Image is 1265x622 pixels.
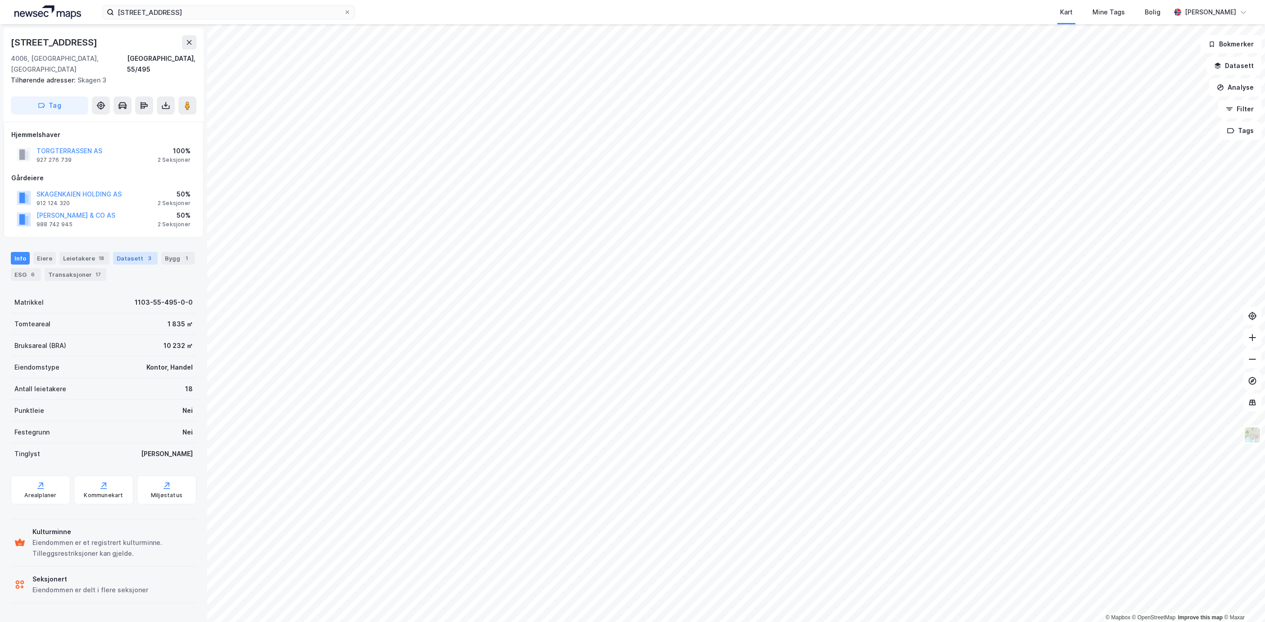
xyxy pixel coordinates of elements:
div: Antall leietakere [14,384,66,394]
div: 988 742 945 [36,221,73,228]
div: 927 276 739 [36,156,72,164]
div: Festegrunn [14,427,50,438]
div: Eiere [33,252,56,265]
div: 100% [158,146,191,156]
div: Leietakere [59,252,109,265]
div: [PERSON_NAME] [1185,7,1236,18]
div: 17 [94,270,103,279]
div: 4006, [GEOGRAPHIC_DATA], [GEOGRAPHIC_DATA] [11,53,127,75]
div: Punktleie [14,405,44,416]
div: 2 Seksjoner [158,221,191,228]
img: logo.a4113a55bc3d86da70a041830d287a7e.svg [14,5,81,19]
div: Transaksjoner [45,268,106,281]
div: 1103-55-495-0-0 [135,297,193,308]
div: [PERSON_NAME] [141,448,193,459]
div: ESG [11,268,41,281]
div: Kommunekart [84,492,123,499]
div: 2 Seksjoner [158,200,191,207]
div: Nei [182,405,193,416]
div: [GEOGRAPHIC_DATA], 55/495 [127,53,197,75]
div: 1 [182,254,191,263]
div: 10 232 ㎡ [164,340,193,351]
div: Hjemmelshaver [11,129,196,140]
button: Bokmerker [1201,35,1261,53]
div: [STREET_ADDRESS] [11,35,99,50]
button: Datasett [1206,57,1261,75]
input: Søk på adresse, matrikkel, gårdeiere, leietakere eller personer [114,5,344,19]
button: Filter [1218,100,1261,118]
div: Nei [182,427,193,438]
div: Gårdeiere [11,173,196,183]
div: Eiendommen er et registrert kulturminne. Tilleggsrestriksjoner kan gjelde. [32,537,193,559]
div: Matrikkel [14,297,44,308]
div: 912 124 320 [36,200,70,207]
div: Seksjonert [32,574,148,585]
div: Arealplaner [24,492,56,499]
a: Mapbox [1106,614,1130,621]
div: Kontor, Handel [146,362,193,373]
div: Datasett [113,252,158,265]
div: 6 [28,270,37,279]
div: Kart [1060,7,1073,18]
div: Mine Tags [1092,7,1125,18]
div: Kontrollprogram for chat [1220,579,1265,622]
div: Tinglyst [14,448,40,459]
button: Tags [1219,122,1261,140]
div: Bolig [1145,7,1160,18]
button: Analyse [1209,78,1261,96]
div: Skagen 3 [11,75,189,86]
div: Eiendommen er delt i flere seksjoner [32,585,148,595]
div: Info [11,252,30,265]
div: Bygg [161,252,195,265]
div: 2 Seksjoner [158,156,191,164]
div: 18 [97,254,106,263]
div: 1 835 ㎡ [168,319,193,329]
a: Improve this map [1178,614,1223,621]
div: Kulturminne [32,526,193,537]
button: Tag [11,96,88,114]
div: Eiendomstype [14,362,59,373]
div: 50% [158,189,191,200]
div: 3 [145,254,154,263]
div: Tomteareal [14,319,50,329]
span: Tilhørende adresser: [11,76,77,84]
img: Z [1244,426,1261,444]
div: Miljøstatus [151,492,182,499]
div: Bruksareal (BRA) [14,340,66,351]
iframe: Chat Widget [1220,579,1265,622]
a: OpenStreetMap [1132,614,1176,621]
div: 50% [158,210,191,221]
div: 18 [185,384,193,394]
